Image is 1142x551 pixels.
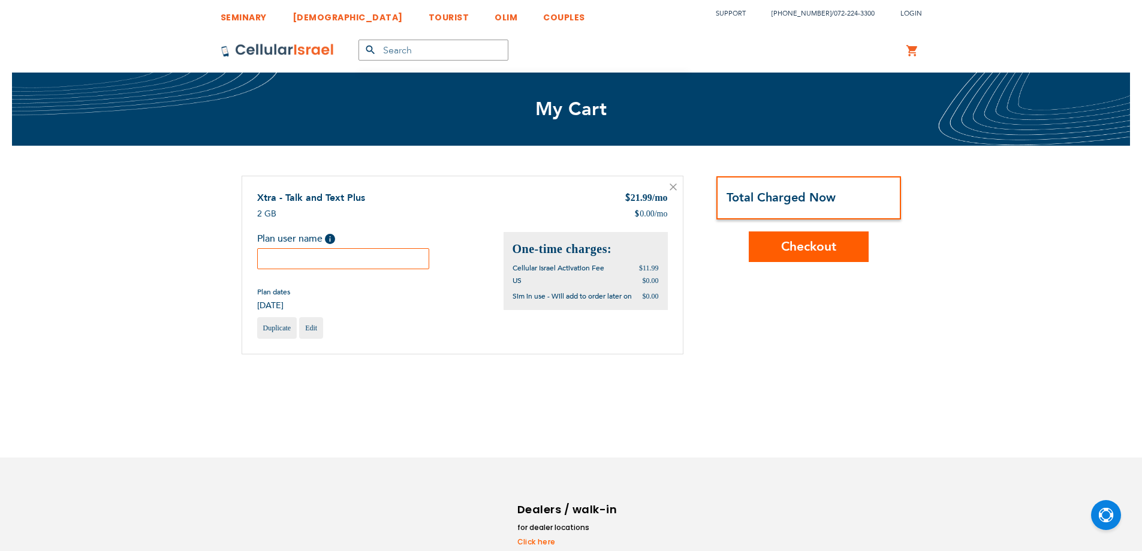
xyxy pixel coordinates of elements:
span: /mo [655,208,668,220]
span: 2 GB [257,208,276,219]
h6: Dealers / walk-in [517,501,619,519]
span: Login [900,9,922,18]
div: 0.00 [634,208,667,220]
button: Checkout [749,231,869,262]
span: Cellular Israel Activation Fee [513,263,604,273]
span: Sim in use - Will add to order later on [513,291,632,301]
a: SEMINARY [221,3,267,25]
span: [DATE] [257,300,290,311]
span: $ [625,192,631,206]
div: 21.99 [625,191,668,206]
span: $0.00 [643,292,659,300]
span: Plan user name [257,232,323,245]
span: Edit [305,324,317,332]
h2: One-time charges: [513,241,659,257]
span: Checkout [781,238,836,255]
a: Click here [517,537,619,547]
img: Cellular Israel Logo [221,43,335,58]
span: /mo [652,192,668,203]
span: Duplicate [263,324,291,332]
a: [PHONE_NUMBER] [772,9,831,18]
a: TOURIST [429,3,469,25]
span: Help [325,234,335,244]
span: $11.99 [639,264,659,272]
a: Xtra - Talk and Text Plus [257,191,365,204]
span: US [513,276,522,285]
span: Plan dates [257,287,290,297]
a: Edit [299,317,323,339]
a: Duplicate [257,317,297,339]
a: Support [716,9,746,18]
a: COUPLES [543,3,585,25]
span: My Cart [535,97,607,122]
li: for dealer locations [517,522,619,534]
a: 072-224-3300 [834,9,875,18]
input: Search [358,40,508,61]
strong: Total Charged Now [727,189,836,206]
span: $0.00 [643,276,659,285]
a: OLIM [495,3,517,25]
span: $ [634,208,640,220]
li: / [760,5,875,22]
a: [DEMOGRAPHIC_DATA] [293,3,403,25]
